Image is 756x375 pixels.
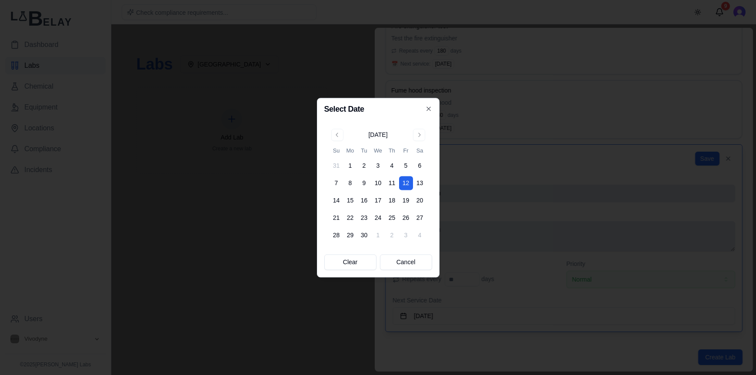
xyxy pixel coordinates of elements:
button: 29 [343,228,357,242]
th: Wednesday [371,146,385,155]
button: 22 [343,211,357,225]
button: 12 [399,176,413,190]
button: 10 [371,176,385,190]
button: Clear [324,254,376,270]
button: 20 [413,193,427,207]
th: Friday [399,146,413,155]
button: 6 [413,159,427,173]
button: Cancel [380,254,432,270]
button: 13 [413,176,427,190]
button: Go to previous month [331,129,343,141]
th: Tuesday [357,146,371,155]
button: 16 [357,193,371,207]
button: 1 [371,228,385,242]
th: Thursday [385,146,399,155]
button: 11 [385,176,399,190]
th: Saturday [413,146,427,155]
button: 23 [357,211,371,225]
th: Monday [343,146,357,155]
button: 14 [330,193,343,207]
button: 4 [385,159,399,173]
button: 30 [357,228,371,242]
button: 24 [371,211,385,225]
button: 25 [385,211,399,225]
button: 19 [399,193,413,207]
button: 2 [385,228,399,242]
button: 15 [343,193,357,207]
button: 9 [357,176,371,190]
button: 27 [413,211,427,225]
button: 18 [385,193,399,207]
button: 31 [330,159,343,173]
button: 21 [330,211,343,225]
h2: Select Date [324,105,432,113]
button: 3 [371,159,385,173]
button: 4 [413,228,427,242]
button: 3 [399,228,413,242]
th: Sunday [330,146,343,155]
button: 17 [371,193,385,207]
div: [DATE] [368,130,387,139]
button: Go to next month [413,129,425,141]
button: 7 [330,176,343,190]
button: 26 [399,211,413,225]
button: 1 [343,159,357,173]
button: 5 [399,159,413,173]
button: 28 [330,228,343,242]
button: 8 [343,176,357,190]
button: 2 [357,159,371,173]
